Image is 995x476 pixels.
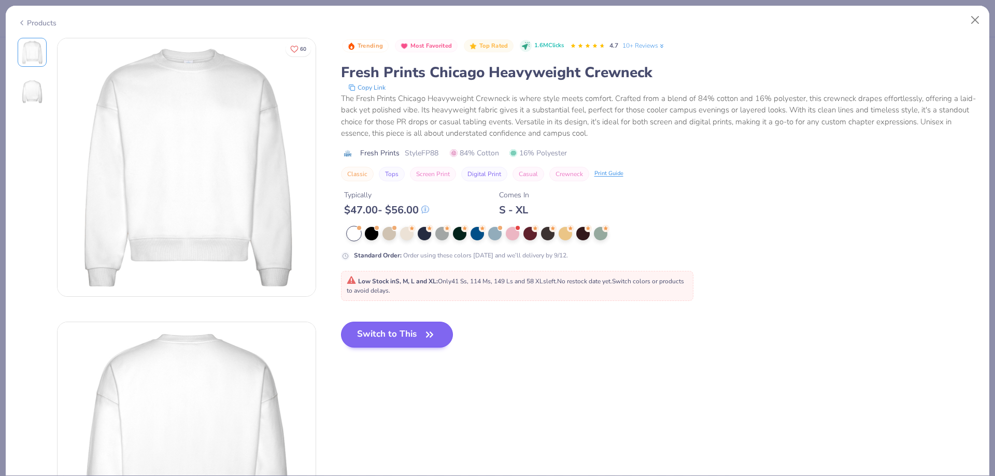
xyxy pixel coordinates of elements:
[379,167,405,181] button: Tops
[570,38,605,54] div: 4.7 Stars
[341,322,453,348] button: Switch to This
[549,167,589,181] button: Crewneck
[18,18,56,28] div: Products
[479,43,508,49] span: Top Rated
[347,277,684,295] span: Only 41 Ss, 114 Ms, 149 Ls and 58 XLs left. Switch colors or products to avoid delays.
[622,41,665,50] a: 10+ Reviews
[354,251,568,260] div: Order using these colors [DATE] and we’ll delivery by 9/12.
[20,79,45,104] img: Back
[499,190,529,200] div: Comes In
[509,148,567,158] span: 16% Polyester
[345,82,389,93] button: copy to clipboard
[341,63,978,82] div: Fresh Prints Chicago Heavyweight Crewneck
[20,40,45,65] img: Front
[534,41,564,50] span: 1.6M Clicks
[400,42,408,50] img: Most Favorited sort
[965,10,985,30] button: Close
[300,47,306,52] span: 60
[58,38,316,296] img: Front
[513,167,544,181] button: Casual
[344,204,429,217] div: $ 47.00 - $ 56.00
[358,277,438,285] strong: Low Stock in S, M, L and XL :
[341,149,355,157] img: brand logo
[405,148,438,158] span: Style FP88
[344,190,429,200] div: Typically
[286,41,311,56] button: Like
[557,277,612,285] span: No restock date yet.
[395,39,458,53] button: Badge Button
[461,167,507,181] button: Digital Print
[609,41,618,50] span: 4.7
[410,167,456,181] button: Screen Print
[499,204,529,217] div: S - XL
[469,42,477,50] img: Top Rated sort
[347,42,356,50] img: Trending sort
[594,169,623,178] div: Print Guide
[342,39,389,53] button: Badge Button
[341,93,978,139] div: The Fresh Prints Chicago Heavyweight Crewneck is where style meets comfort. Crafted from a blend ...
[410,43,452,49] span: Most Favorited
[341,167,374,181] button: Classic
[358,43,383,49] span: Trending
[360,148,400,158] span: Fresh Prints
[354,251,402,259] strong: Standard Order :
[464,39,514,53] button: Badge Button
[450,148,499,158] span: 84% Cotton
